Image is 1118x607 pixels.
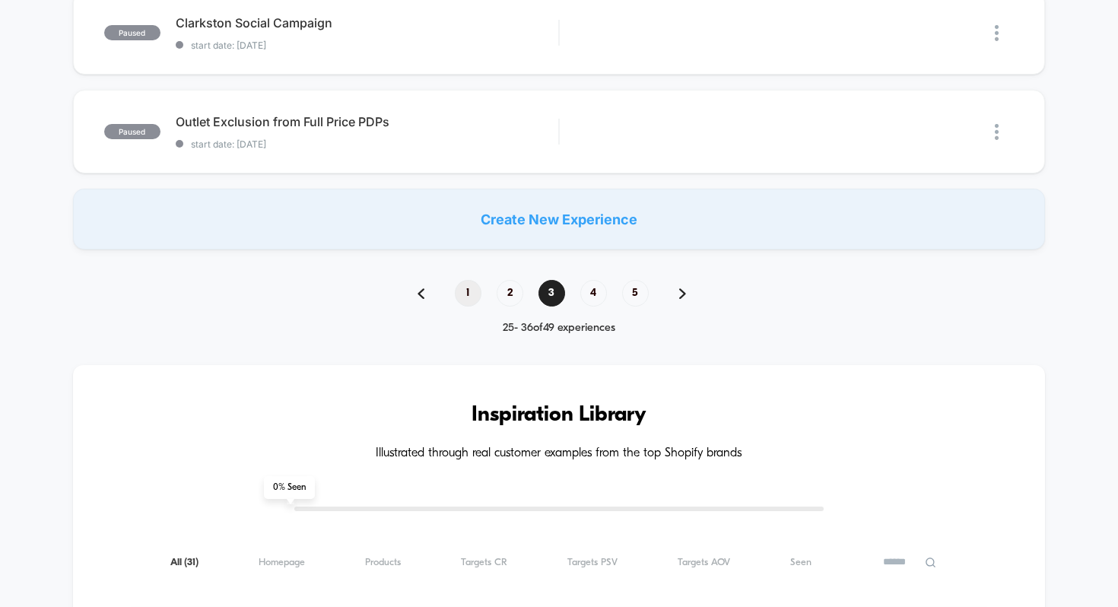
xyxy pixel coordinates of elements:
span: Targets PSV [567,557,618,568]
div: 25 - 36 of 49 experiences [402,322,716,335]
span: 2 [497,280,523,307]
span: Products [365,557,401,568]
span: Homepage [259,557,305,568]
span: paused [104,124,160,139]
img: close [995,25,999,41]
span: Targets AOV [678,557,730,568]
h4: Illustrated through real customer examples from the top Shopify brands [119,447,1000,461]
span: ( 31 ) [184,558,199,567]
span: 1 [455,280,481,307]
span: start date: [DATE] [176,138,559,150]
span: Seen [790,557,812,568]
span: 0 % Seen [264,476,315,499]
span: Targets CR [461,557,507,568]
img: close [995,124,999,140]
div: Create New Experience [73,189,1046,249]
span: start date: [DATE] [176,40,559,51]
span: All [170,557,199,568]
img: pagination back [418,288,424,299]
span: 3 [538,280,565,307]
span: Clarkston Social Campaign [176,15,559,30]
img: pagination forward [679,288,686,299]
span: 4 [580,280,607,307]
h3: Inspiration Library [119,403,1000,427]
span: 5 [622,280,649,307]
span: paused [104,25,160,40]
span: Outlet Exclusion from Full Price PDPs [176,114,559,129]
